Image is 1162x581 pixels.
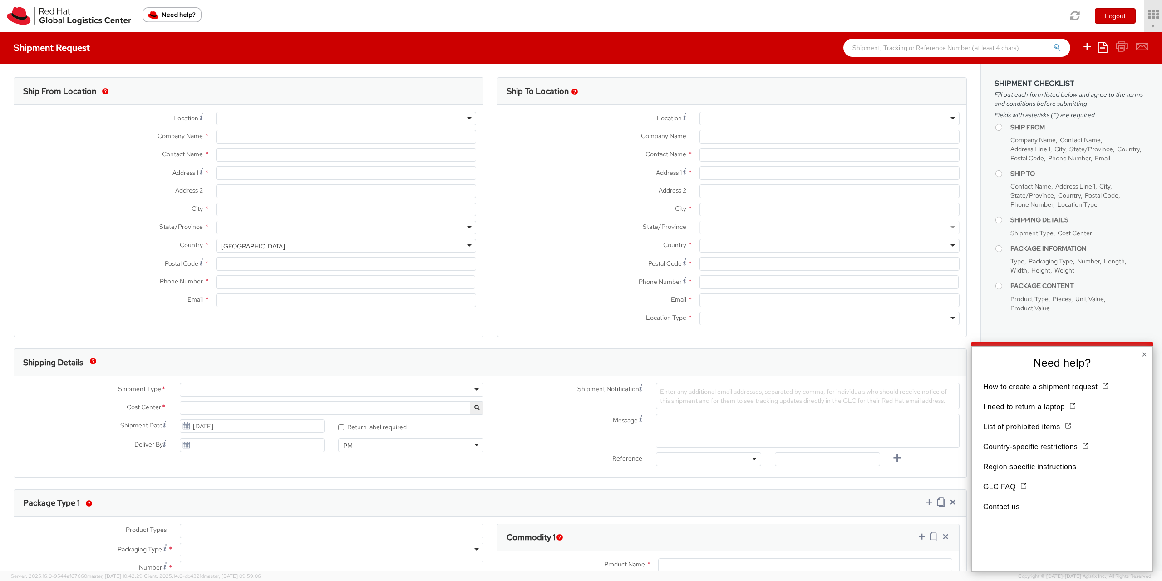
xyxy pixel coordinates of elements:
span: Packaging Type [1029,257,1073,265]
button: GLC FAQ [981,479,1018,495]
span: master, [DATE] 09:59:06 [204,573,261,579]
span: Number [1077,257,1100,265]
span: Enter any additional email addresses, separated by comma, for individuals who should receive noti... [660,387,947,405]
span: Phone Number [160,277,203,285]
span: State/Province [643,223,686,231]
h3: Shipping Details [23,358,83,367]
span: Country [1117,145,1140,153]
h3: Package Type 1 [23,498,80,507]
span: Company Name [641,132,686,140]
button: I need to return a laptop [981,399,1067,415]
span: Contact Name [645,150,686,158]
span: City [675,204,686,213]
span: Country [180,241,203,249]
span: City [1054,145,1065,153]
span: Product Types [126,526,167,534]
span: City [1099,182,1110,190]
span: Cost Center [127,402,161,413]
span: Location Type [646,313,686,322]
p: Need help? [981,356,1143,370]
span: Height [1031,266,1050,274]
span: Country [663,241,686,249]
span: Weight [1054,266,1074,274]
span: Length [1104,257,1125,265]
span: Product Name [604,560,645,568]
button: Close [1142,350,1147,359]
button: Need help? [143,7,202,22]
span: Reference [612,454,642,462]
span: Email [1095,154,1110,162]
span: Email [187,295,203,303]
span: State/Province [1010,191,1054,199]
h4: Ship From [1010,124,1148,131]
button: Region specific instructions [981,459,1078,475]
span: Location Type [1057,200,1098,209]
img: rh-logistics-00dfa346123c4ec078e1.svg [7,7,131,25]
span: Postal Code [648,259,682,268]
span: Product Type [1010,295,1049,303]
span: Number [139,563,162,571]
span: State/Province [159,223,203,231]
span: Message [613,416,638,424]
h4: Shipment Request [14,43,90,53]
input: Shipment, Tracking or Reference Number (at least 4 chars) [843,39,1070,57]
span: Product Value [1010,304,1050,312]
span: Client: 2025.14.0-db4321d [144,573,261,579]
span: Contact Name [1010,182,1051,190]
span: Address 1 [656,169,682,177]
span: Fill out each form listed below and agree to the terms and conditions before submitting [995,90,1148,108]
span: Contact Name [162,150,203,158]
label: Return label required [338,421,408,432]
span: Address 1 [172,169,198,177]
span: Copyright © [DATE]-[DATE] Agistix Inc., All Rights Reserved [1018,573,1151,580]
span: Type [1010,257,1024,265]
span: Phone Number [1048,154,1091,162]
span: Fields with asterisks (*) are required [995,110,1148,119]
h4: Package Information [1010,245,1148,252]
span: Pieces [1053,295,1071,303]
span: Shipment Notification [577,384,639,394]
span: Location [173,114,198,122]
span: Location [657,114,682,122]
span: ▼ [1151,22,1156,30]
span: Packaging Type [118,545,162,553]
span: Country [1058,191,1081,199]
span: Email [671,295,686,303]
button: Contact us [981,499,1022,515]
span: Shipment Date [120,421,163,430]
span: Unit Value [1075,295,1104,303]
span: City [192,204,203,213]
h3: Shipment Checklist [995,79,1148,88]
span: Postal Code [1085,191,1118,199]
span: Address Line 1 [1010,145,1050,153]
span: Address 2 [175,186,203,194]
span: Address 2 [659,186,686,194]
div: PM [343,441,353,450]
input: Return label required [338,424,344,430]
h3: Ship To Location [507,87,569,96]
h3: Ship From Location [23,87,96,96]
span: Phone Number [1010,200,1053,209]
span: master, [DATE] 10:42:29 [87,573,143,579]
h4: Package Content [1010,283,1148,289]
button: Country-specific restrictions [981,439,1080,455]
span: Company Name [1010,136,1056,144]
h4: Shipping Details [1010,217,1148,223]
span: Phone Number [639,278,682,286]
span: Width [1010,266,1027,274]
span: Postal Code [165,259,198,268]
span: Postal Code [1010,154,1044,162]
span: Shipment Type [118,384,161,395]
button: List of prohibited items [981,419,1063,435]
div: [GEOGRAPHIC_DATA] [221,242,285,251]
h4: Ship To [1010,170,1148,177]
span: Cost Center [1058,229,1092,237]
h3: Commodity 1 [507,533,556,542]
span: Shipment Type [1010,229,1054,237]
span: State/Province [1069,145,1113,153]
span: Deliver By [134,440,163,449]
span: Contact Name [1060,136,1101,144]
span: Address Line 1 [1055,182,1095,190]
button: How to create a shipment request [981,379,1100,395]
button: Logout [1095,8,1136,24]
